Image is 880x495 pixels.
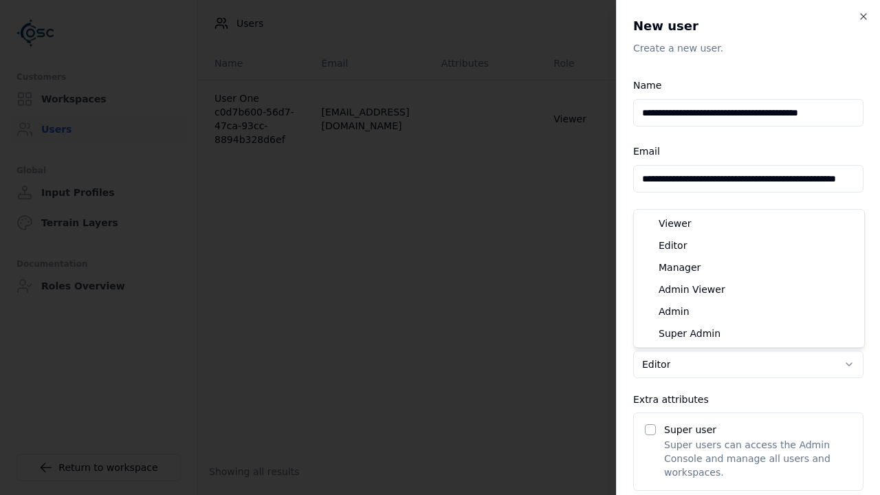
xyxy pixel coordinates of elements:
[633,395,863,404] div: Extra attributes
[659,239,687,252] span: Editor
[659,283,725,296] span: Admin Viewer
[633,41,863,55] p: Create a new user.
[664,438,852,479] p: Super users can access the Admin Console and manage all users and workspaces.
[659,217,692,230] span: Viewer
[633,16,863,36] h2: New user
[633,146,660,157] label: Email
[633,80,661,91] label: Name
[659,305,690,318] span: Admin
[664,424,716,435] label: Super user
[659,261,701,274] span: Manager
[659,327,720,340] span: Super Admin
